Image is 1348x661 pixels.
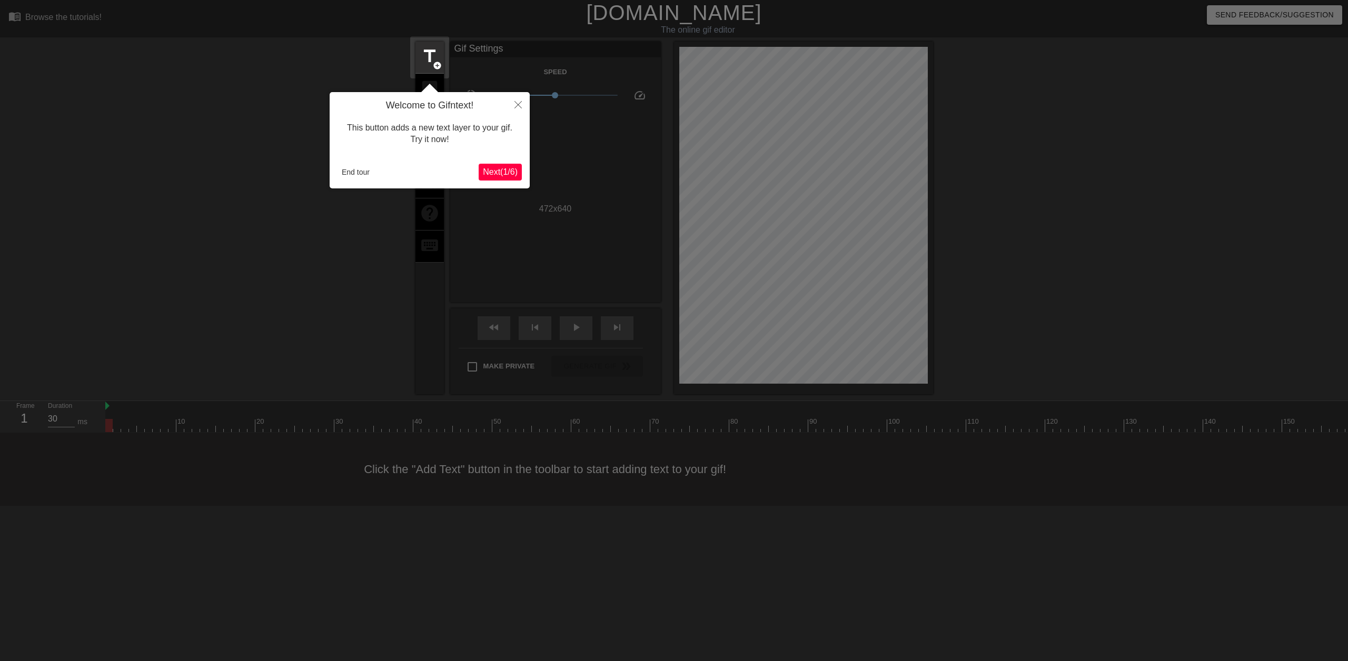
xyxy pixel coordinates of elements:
[479,164,522,181] button: Next
[338,112,522,156] div: This button adds a new text layer to your gif. Try it now!
[338,164,374,180] button: End tour
[483,167,518,176] span: Next ( 1 / 6 )
[507,92,530,116] button: Close
[338,100,522,112] h4: Welcome to Gifntext!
